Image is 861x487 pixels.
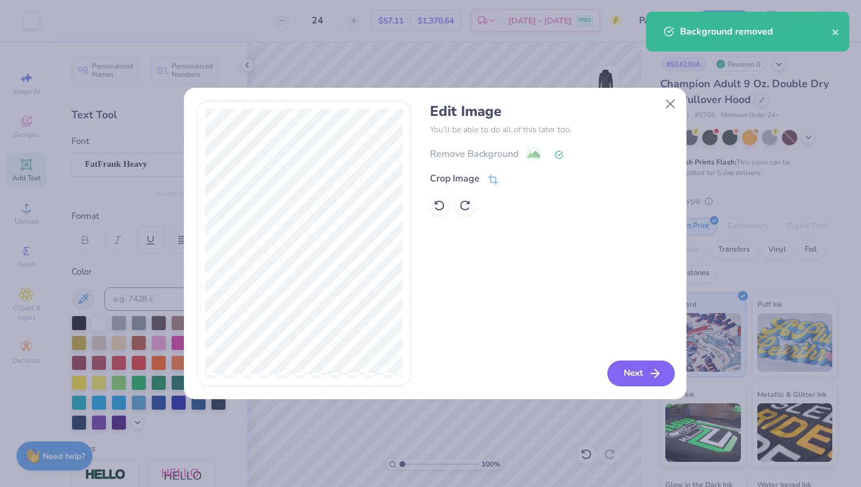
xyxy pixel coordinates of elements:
[430,124,673,136] p: You’ll be able to do all of this later too.
[832,25,840,39] button: close
[430,172,480,186] div: Crop Image
[659,92,681,115] button: Close
[607,361,675,386] button: Next
[680,25,832,39] div: Background removed
[430,103,673,120] h4: Edit Image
